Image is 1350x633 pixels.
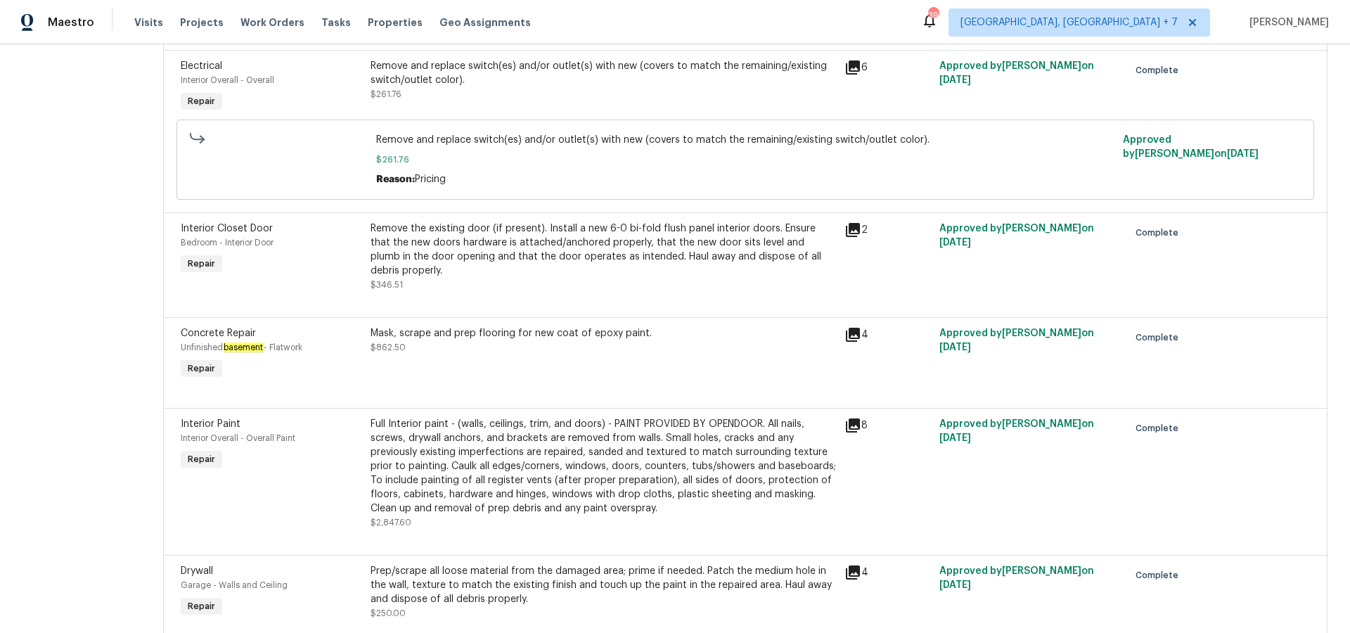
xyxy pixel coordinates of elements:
span: Interior Paint [181,419,240,429]
span: Complete [1136,568,1184,582]
span: Visits [134,15,163,30]
span: $2,847.60 [371,518,411,527]
span: Geo Assignments [439,15,531,30]
span: $261.76 [376,153,1114,167]
span: Approved by [PERSON_NAME] on [939,61,1094,85]
span: Repair [182,452,221,466]
span: Work Orders [240,15,304,30]
span: $261.76 [371,90,401,98]
span: Repair [182,94,221,108]
span: Pricing [415,174,446,184]
div: Prep/scrape all loose material from the damaged area; prime if needed. Patch the medium hole in t... [371,564,836,606]
span: Interior Overall - Overall [181,76,274,84]
span: Electrical [181,61,222,71]
span: Approved by [PERSON_NAME] on [1123,135,1259,159]
span: Tasks [321,18,351,27]
span: Approved by [PERSON_NAME] on [939,328,1094,352]
span: [GEOGRAPHIC_DATA], [GEOGRAPHIC_DATA] + 7 [960,15,1178,30]
div: Mask, scrape and prep flooring for new coat of epoxy paint. [371,326,836,340]
div: Remove and replace switch(es) and/or outlet(s) with new (covers to match the remaining/existing s... [371,59,836,87]
span: Repair [182,599,221,613]
span: $346.51 [371,281,403,289]
span: Complete [1136,226,1184,240]
span: Garage - Walls and Ceiling [181,581,288,589]
span: [DATE] [939,433,971,443]
span: Repair [182,362,221,376]
span: [DATE] [939,238,971,248]
span: Approved by [PERSON_NAME] on [939,224,1094,248]
div: 4 [844,564,931,581]
span: Bedroom - Interior Door [181,238,274,247]
span: Complete [1136,63,1184,77]
span: Complete [1136,331,1184,345]
div: 8 [844,417,931,434]
span: Drywall [181,566,213,576]
span: Concrete Repair [181,328,256,338]
div: Remove the existing door (if present). Install a new 6-0 bi-fold flush panel interior doors. Ensu... [371,222,836,278]
span: Maestro [48,15,94,30]
span: Complete [1136,421,1184,435]
span: Interior Overall - Overall Paint [181,434,295,442]
span: Approved by [PERSON_NAME] on [939,419,1094,443]
em: basement [223,343,264,352]
span: [PERSON_NAME] [1244,15,1329,30]
div: 6 [844,59,931,76]
span: [DATE] [939,580,971,590]
span: Repair [182,257,221,271]
span: Approved by [PERSON_NAME] on [939,566,1094,590]
div: 2 [844,222,931,238]
div: 4 [844,326,931,343]
span: Reason: [376,174,415,184]
span: [DATE] [1227,149,1259,159]
span: Projects [180,15,224,30]
div: 39 [928,8,938,23]
div: Full Interior paint - (walls, ceilings, trim, and doors) - PAINT PROVIDED BY OPENDOOR. All nails,... [371,417,836,516]
span: Properties [368,15,423,30]
span: $250.00 [371,609,406,618]
span: [DATE] [939,75,971,85]
span: Unfinished - Flatwork [181,343,302,352]
span: Remove and replace switch(es) and/or outlet(s) with new (covers to match the remaining/existing s... [376,133,1114,147]
span: Interior Closet Door [181,224,273,234]
span: $862.50 [371,343,406,352]
span: [DATE] [939,343,971,352]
